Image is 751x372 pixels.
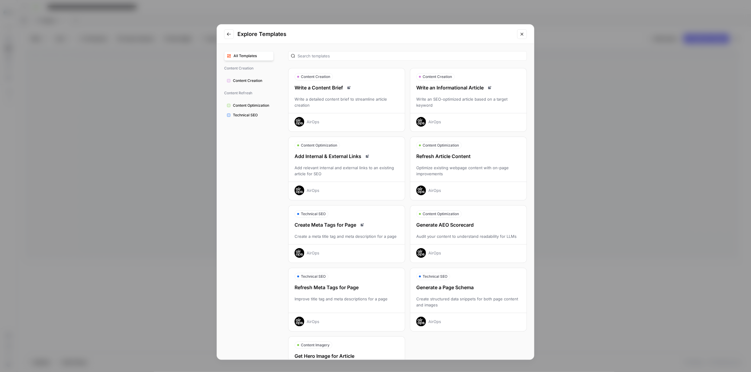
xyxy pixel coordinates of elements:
[224,101,274,110] button: Content Optimization
[301,143,337,148] span: Content Optimization
[410,165,527,177] div: Optimize existing webpage content with on-page improvements
[224,63,274,73] span: Content Creation
[307,319,319,325] div: AirOps
[288,68,405,132] button: Content CreationWrite a Content BriefRead docsWrite a detailed content brief to streamline articl...
[517,29,527,39] button: Close modal
[410,137,527,200] button: Content OptimizationRefresh Article ContentOptimize existing webpage content with on-page improve...
[237,30,514,38] h2: Explore Templates
[234,53,271,59] span: All Templates
[428,187,441,193] div: AirOps
[288,221,405,228] div: Create Meta Tags for Page
[410,96,527,108] div: Write an SEO-optimized article based on a target keyword
[364,153,371,160] a: Read docs
[224,76,274,86] button: Content Creation
[61,35,66,40] img: tab_keywords_by_traffic_grey.svg
[288,205,405,263] button: Technical SEOCreate Meta Tags for PageRead docsCreate a meta title tag and meta description for a...
[288,352,405,360] div: Get Hero Image for Article
[298,53,524,59] input: Search templates
[288,284,405,291] div: Refresh Meta Tags for Page
[345,84,353,91] a: Read docs
[410,221,527,228] div: Generate AEO Scorecard
[24,36,54,40] div: Domain Overview
[410,153,527,160] div: Refresh Article Content
[288,153,405,160] div: Add Internal & External Links
[307,250,319,256] div: AirOps
[288,96,405,108] div: Write a detailed content brief to streamline article creation
[68,36,100,40] div: Keywords by Traffic
[301,211,326,217] span: Technical SEO
[16,16,66,21] div: Domain: [DOMAIN_NAME]
[17,10,30,15] div: v 4.0.25
[428,119,441,125] div: AirOps
[288,268,405,332] button: Technical SEORefresh Meta Tags for PageImprove title tag and meta descriptions for a pageAirOps
[301,342,330,348] span: Content Imagery
[233,112,271,118] span: Technical SEO
[301,274,326,279] span: Technical SEO
[224,51,274,61] button: All Templates
[428,250,441,256] div: AirOps
[410,268,527,332] button: Technical SEOGenerate a Page SchemaCreate structured data snippets for both page content and imag...
[410,233,527,239] div: Audit your content to understand readability for LLMs
[288,233,405,239] div: Create a meta title tag and meta description for a page
[486,84,493,91] a: Read docs
[233,78,271,83] span: Content Creation
[288,296,405,308] div: Improve title tag and meta descriptions for a page
[224,110,274,120] button: Technical SEO
[10,16,15,21] img: website_grey.svg
[410,84,527,91] div: Write an Informational Article
[18,35,22,40] img: tab_domain_overview_orange.svg
[307,119,319,125] div: AirOps
[359,221,366,228] a: Read docs
[423,143,459,148] span: Content Optimization
[301,74,330,79] span: Content Creation
[410,68,527,132] button: Content CreationWrite an Informational ArticleRead docsWrite an SEO-optimized article based on a ...
[410,296,527,308] div: Create structured data snippets for both page content and images
[307,187,319,193] div: AirOps
[233,103,271,108] span: Content Optimization
[288,137,405,200] button: Content OptimizationAdd Internal & External LinksRead docsAdd relevant internal and external link...
[288,165,405,177] div: Add relevant internal and external links to an existing article for SEO
[423,74,452,79] span: Content Creation
[288,84,405,91] div: Write a Content Brief
[410,205,527,263] button: Content OptimizationGenerate AEO ScorecardAudit your content to understand readability for LLMsAi...
[224,88,274,98] span: Content Refresh
[410,284,527,291] div: Generate a Page Schema
[423,211,459,217] span: Content Optimization
[423,274,447,279] span: Technical SEO
[428,319,441,325] div: AirOps
[224,29,234,39] button: Go to previous step
[10,10,15,15] img: logo_orange.svg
